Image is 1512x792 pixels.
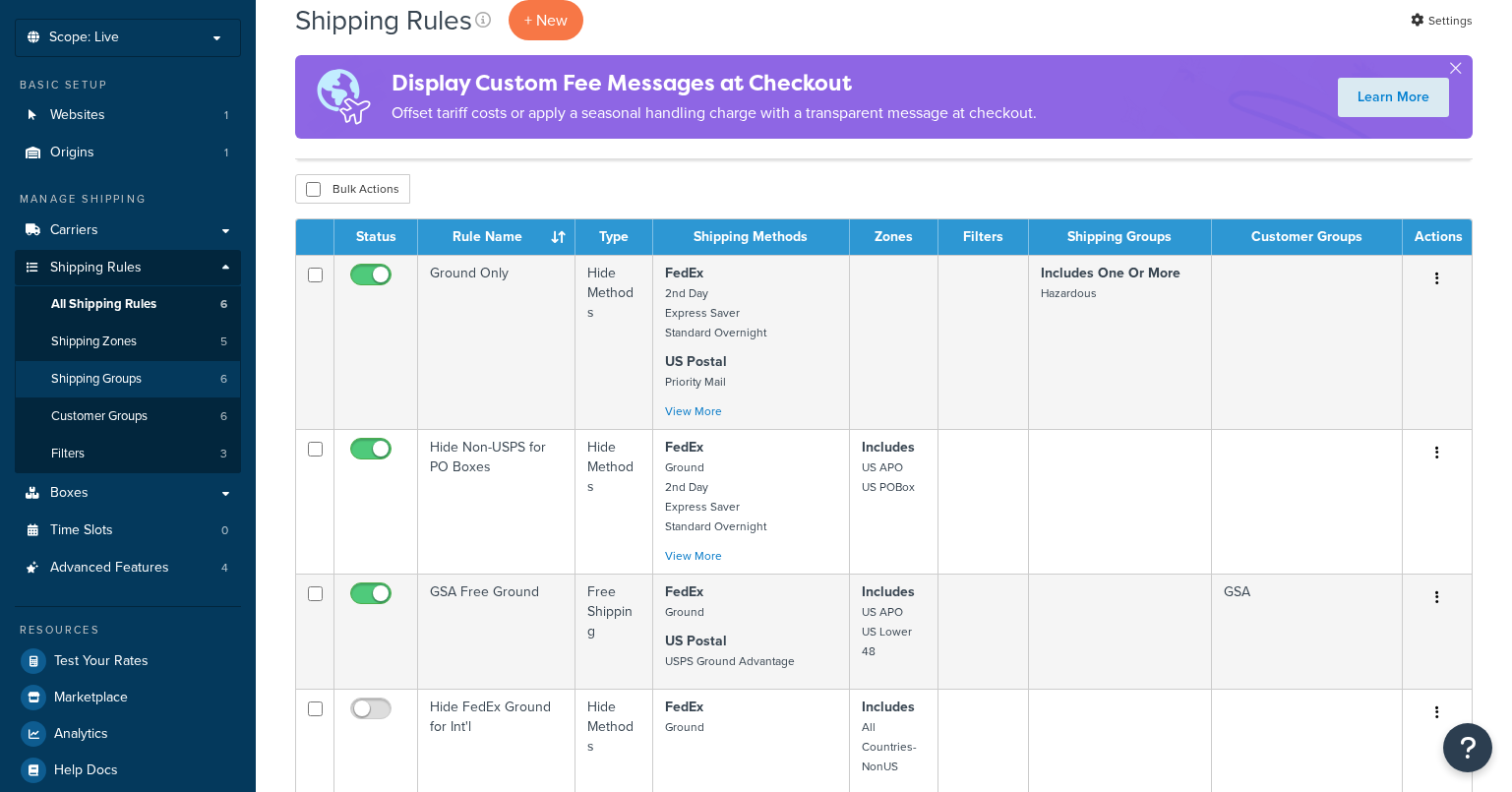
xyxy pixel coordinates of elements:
[665,581,703,602] strong: FedEx
[15,680,241,715] li: Marketplace
[15,286,241,323] a: All Shipping Rules 6
[50,260,142,276] span: Shipping Rules
[51,408,148,425] span: Customer Groups
[15,550,241,586] li: Advanced Features
[665,263,703,283] strong: FedEx
[665,351,727,372] strong: US Postal
[50,485,89,502] span: Boxes
[49,30,119,46] span: Scope: Live
[665,402,722,420] a: View More
[334,219,418,255] th: Status
[418,429,575,574] td: Hide Non-USPS for PO Boxes
[418,255,575,429] td: Ground Only
[54,653,149,670] span: Test Your Rates
[15,436,241,472] li: Filters
[665,718,704,736] small: Ground
[50,145,94,161] span: Origins
[51,371,142,388] span: Shipping Groups
[224,107,228,124] span: 1
[653,219,850,255] th: Shipping Methods
[54,690,128,706] span: Marketplace
[15,622,241,639] div: Resources
[15,135,241,171] li: Origins
[15,250,241,474] li: Shipping Rules
[50,222,98,239] span: Carriers
[295,1,472,39] h1: Shipping Rules
[15,361,241,397] li: Shipping Groups
[15,97,241,134] a: Websites 1
[665,697,703,717] strong: FedEx
[220,371,227,388] span: 6
[1212,219,1403,255] th: Customer Groups
[575,429,653,574] td: Hide Methods
[1443,723,1492,772] button: Open Resource Center
[51,446,85,462] span: Filters
[665,547,722,565] a: View More
[665,631,727,651] strong: US Postal
[862,458,915,496] small: US APO US POBox
[50,107,105,124] span: Websites
[15,513,241,549] a: Time Slots 0
[50,560,169,577] span: Advanced Features
[392,67,1037,99] h4: Display Custom Fee Messages at Checkout
[15,324,241,360] a: Shipping Zones 5
[15,97,241,134] li: Websites
[418,219,575,255] th: Rule Name : activate to sort column ascending
[15,324,241,360] li: Shipping Zones
[15,643,241,679] a: Test Your Rates
[15,286,241,323] li: All Shipping Rules
[51,334,137,350] span: Shipping Zones
[15,213,241,249] a: Carriers
[15,135,241,171] a: Origins 1
[220,446,227,462] span: 3
[15,191,241,208] div: Manage Shipping
[1411,7,1473,34] a: Settings
[665,284,766,341] small: 2nd Day Express Saver Standard Overnight
[15,753,241,788] a: Help Docs
[295,174,410,204] button: Bulk Actions
[220,296,227,313] span: 6
[1041,263,1180,283] strong: Includes One Or More
[51,296,156,313] span: All Shipping Rules
[15,436,241,472] a: Filters 3
[850,219,939,255] th: Zones
[54,762,118,779] span: Help Docs
[575,255,653,429] td: Hide Methods
[220,408,227,425] span: 6
[665,373,726,391] small: Priority Mail
[15,513,241,549] li: Time Slots
[665,652,795,670] small: USPS Ground Advantage
[1212,574,1403,689] td: GSA
[575,574,653,689] td: Free Shipping
[392,99,1037,127] p: Offset tariff costs or apply a seasonal handling charge with a transparent message at checkout.
[221,560,228,577] span: 4
[1403,219,1472,255] th: Actions
[15,398,241,435] li: Customer Groups
[15,250,241,286] a: Shipping Rules
[220,334,227,350] span: 5
[15,475,241,512] a: Boxes
[221,522,228,539] span: 0
[50,522,113,539] span: Time Slots
[1029,219,1212,255] th: Shipping Groups
[665,603,704,621] small: Ground
[418,574,575,689] td: GSA Free Ground
[15,716,241,752] a: Analytics
[15,361,241,397] a: Shipping Groups 6
[295,55,392,139] img: duties-banner-06bc72dcb5fe05cb3f9472aba00be2ae8eb53ab6f0d8bb03d382ba314ac3c341.png
[224,145,228,161] span: 1
[665,437,703,457] strong: FedEx
[1041,284,1097,302] small: Hazardous
[862,697,915,717] strong: Includes
[1338,78,1449,117] a: Learn More
[862,437,915,457] strong: Includes
[15,77,241,93] div: Basic Setup
[862,581,915,602] strong: Includes
[938,219,1029,255] th: Filters
[575,219,653,255] th: Type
